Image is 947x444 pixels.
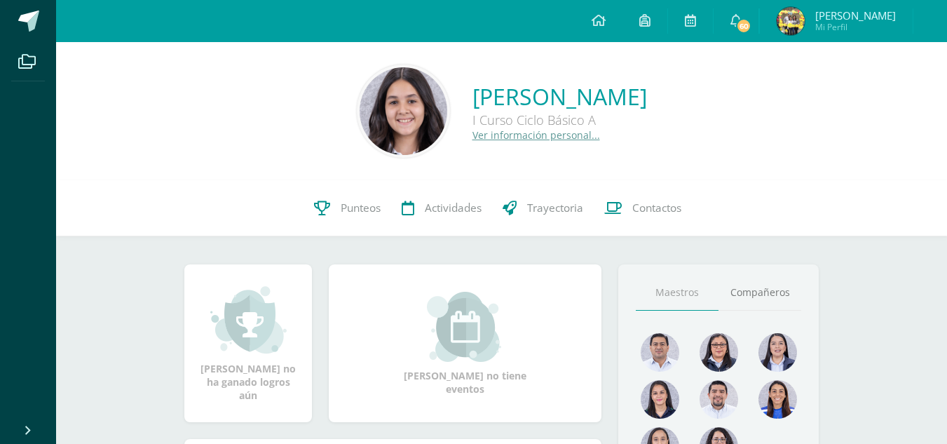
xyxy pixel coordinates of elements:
[472,81,647,112] a: [PERSON_NAME]
[700,380,738,419] img: f2c936a4954bcb266aca92a8720a3b9f.png
[641,333,679,372] img: 9a0812c6f881ddad7942b4244ed4a083.png
[425,201,482,215] span: Actividades
[427,292,503,362] img: event_small.png
[632,201,681,215] span: Contactos
[636,275,718,311] a: Maestros
[758,380,797,419] img: a5c04a697988ad129bdf05b8f922df21.png
[198,285,298,402] div: [PERSON_NAME] no ha ganado logros aún
[341,201,381,215] span: Punteos
[700,333,738,372] img: 9558dc197a1395bf0f918453002107e5.png
[736,18,751,34] span: 60
[360,67,447,155] img: 8e77de31642aeade7bed299da8eee86c.png
[777,7,805,35] img: 6c646add246d7a3939e78fc4c1063ac6.png
[815,8,896,22] span: [PERSON_NAME]
[472,128,600,142] a: Ver información personal...
[210,285,287,355] img: achievement_small.png
[527,201,583,215] span: Trayectoria
[758,333,797,372] img: d792aa8378611bc2176bef7acb84e6b1.png
[718,275,801,311] a: Compañeros
[594,180,692,236] a: Contactos
[391,180,492,236] a: Actividades
[395,292,536,396] div: [PERSON_NAME] no tiene eventos
[492,180,594,236] a: Trayectoria
[304,180,391,236] a: Punteos
[641,380,679,419] img: 6bc5668d4199ea03c0854e21131151f7.png
[472,112,647,128] div: I Curso Ciclo Básico A
[815,21,896,33] span: Mi Perfil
